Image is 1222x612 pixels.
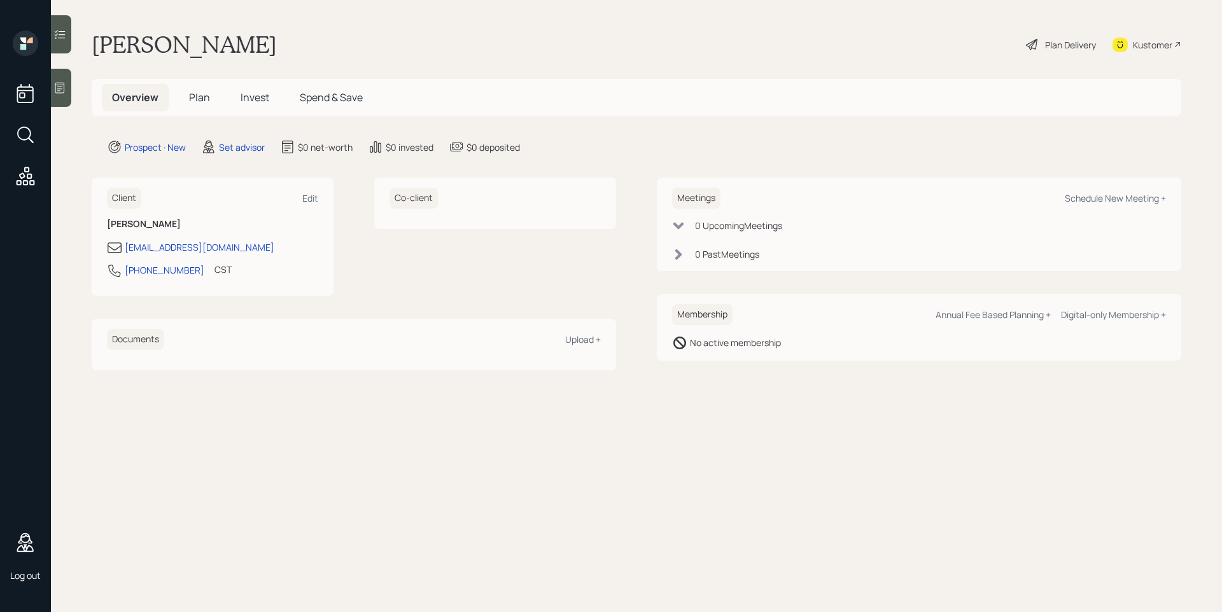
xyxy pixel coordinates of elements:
[92,31,277,59] h1: [PERSON_NAME]
[690,336,781,349] div: No active membership
[390,188,438,209] h6: Co-client
[214,263,232,276] div: CST
[300,90,363,104] span: Spend & Save
[936,309,1051,321] div: Annual Fee Based Planning +
[107,219,318,230] h6: [PERSON_NAME]
[107,188,141,209] h6: Client
[695,219,782,232] div: 0 Upcoming Meeting s
[1065,192,1166,204] div: Schedule New Meeting +
[467,141,520,154] div: $0 deposited
[1133,38,1172,52] div: Kustomer
[386,141,433,154] div: $0 invested
[125,263,204,277] div: [PHONE_NUMBER]
[672,304,733,325] h6: Membership
[565,333,601,345] div: Upload +
[107,329,164,350] h6: Documents
[10,569,41,581] div: Log out
[302,192,318,204] div: Edit
[1045,38,1096,52] div: Plan Delivery
[241,90,269,104] span: Invest
[695,247,759,261] div: 0 Past Meeting s
[125,240,274,254] div: [EMAIL_ADDRESS][DOMAIN_NAME]
[298,141,353,154] div: $0 net-worth
[672,188,720,209] h6: Meetings
[1061,309,1166,321] div: Digital-only Membership +
[219,141,265,154] div: Set advisor
[112,90,158,104] span: Overview
[189,90,210,104] span: Plan
[125,141,186,154] div: Prospect · New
